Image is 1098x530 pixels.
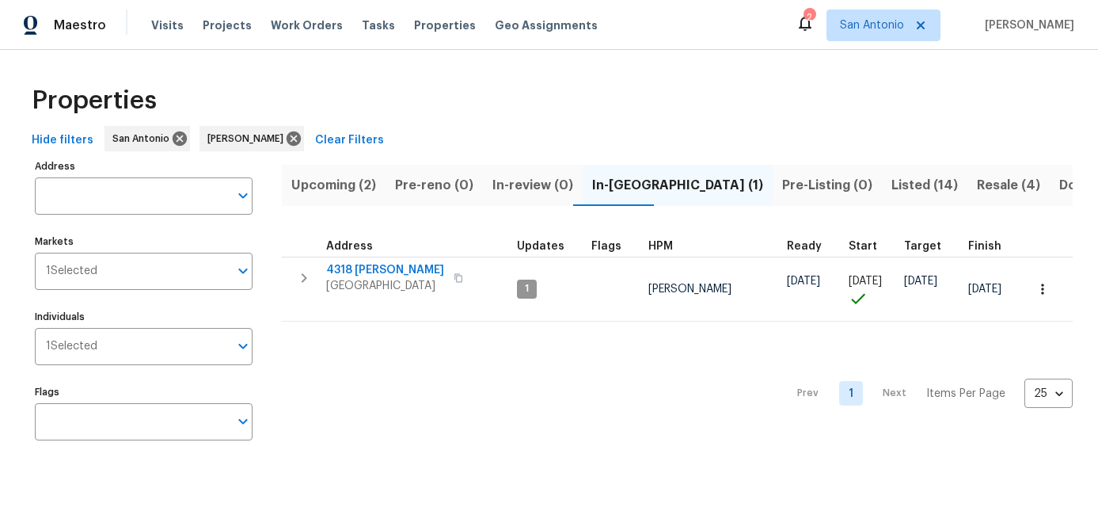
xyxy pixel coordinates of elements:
div: Actual renovation start date [849,241,891,252]
a: Goto page 1 [839,381,863,406]
span: Projects [203,17,252,33]
button: Open [232,335,254,357]
span: Clear Filters [315,131,384,151]
nav: Pagination Navigation [782,331,1073,456]
span: Pre-Listing (0) [782,174,872,196]
span: Pre-reno (0) [395,174,473,196]
div: Target renovation project end date [904,241,956,252]
span: Finish [968,241,1001,252]
span: [GEOGRAPHIC_DATA] [326,278,444,294]
span: Address [326,241,373,252]
span: [DATE] [849,276,882,287]
span: San Antonio [840,17,904,33]
span: 1 [519,282,535,296]
div: Earliest renovation start date (first business day after COE or Checkout) [787,241,836,252]
span: Visits [151,17,184,33]
span: Start [849,241,877,252]
span: Tasks [362,20,395,31]
span: Properties [414,17,476,33]
span: Listed (14) [891,174,958,196]
span: Ready [787,241,822,252]
span: [PERSON_NAME] [978,17,1074,33]
span: 4318 [PERSON_NAME] [326,262,444,278]
span: HPM [648,241,673,252]
span: [PERSON_NAME] [648,284,731,295]
span: Maestro [54,17,106,33]
div: Projected renovation finish date [968,241,1016,252]
label: Individuals [35,312,253,322]
div: 2 [804,10,815,25]
button: Hide filters [25,126,100,155]
button: Open [232,410,254,433]
span: Hide filters [32,131,93,151]
span: Target [904,241,941,252]
span: 1 Selected [46,340,97,353]
button: Open [232,260,254,282]
button: Open [232,185,254,207]
div: [PERSON_NAME] [199,126,304,151]
label: Flags [35,387,253,397]
span: Upcoming (2) [291,174,376,196]
span: In-[GEOGRAPHIC_DATA] (1) [592,174,763,196]
label: Markets [35,237,253,246]
div: San Antonio [104,126,190,151]
span: Geo Assignments [495,17,598,33]
span: Work Orders [271,17,343,33]
div: 25 [1024,373,1073,414]
span: 1 Selected [46,265,97,278]
span: In-review (0) [492,174,573,196]
label: Address [35,162,253,171]
p: Items Per Page [926,386,1005,402]
span: Updates [517,241,564,252]
span: Resale (4) [977,174,1040,196]
button: Clear Filters [309,126,390,155]
span: San Antonio [112,131,176,147]
span: [DATE] [904,276,937,287]
td: Project started on time [842,257,898,322]
span: [DATE] [968,284,1001,295]
span: Flags [591,241,621,252]
span: [DATE] [787,276,820,287]
span: Properties [32,93,157,109]
span: [PERSON_NAME] [207,131,290,147]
